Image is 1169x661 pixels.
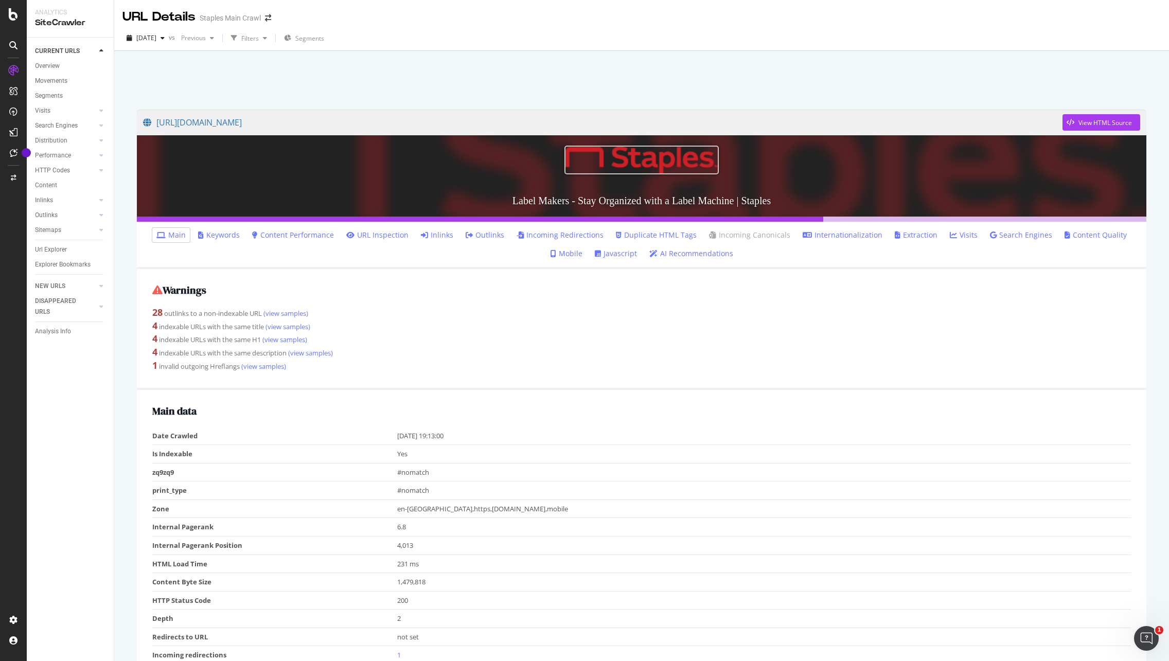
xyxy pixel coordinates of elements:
h2: Main data [152,405,1131,417]
div: outlinks to a non-indexable URL [152,306,1131,319]
strong: 4 [152,319,157,332]
span: Previous [177,33,206,42]
a: Search Engines [990,230,1052,240]
div: Filters [241,34,259,43]
img: Label Makers - Stay Organized with a Label Machine | Staples [564,146,719,174]
td: 2 [397,610,1131,628]
a: Overview [35,61,107,72]
strong: 28 [152,306,163,318]
a: AI Recommendations [649,248,733,259]
div: Staples Main Crawl [200,13,261,23]
a: Mobile [551,248,582,259]
strong: 4 [152,332,157,345]
td: Yes [397,445,1131,463]
span: 1 [1155,626,1163,634]
a: [URL][DOMAIN_NAME] [143,110,1062,135]
div: Performance [35,150,71,161]
td: Internal Pagerank Position [152,536,397,555]
div: Distribution [35,135,67,146]
td: Zone [152,499,397,518]
td: #nomatch [397,481,1131,500]
strong: 1 [152,359,157,371]
td: en-[GEOGRAPHIC_DATA],https,[DOMAIN_NAME],mobile [397,499,1131,518]
div: Visits [35,105,50,116]
div: URL Details [122,8,196,26]
a: (view samples) [264,322,310,331]
a: Content Quality [1065,230,1127,240]
div: Search Engines [35,120,78,131]
a: Incoming Canonicals [709,230,790,240]
a: Javascript [595,248,637,259]
a: Content [35,180,107,191]
a: Extraction [895,230,937,240]
div: Content [35,180,57,191]
div: Outlinks [35,210,58,221]
td: 4,013 [397,536,1131,555]
div: indexable URLs with the same description [152,346,1131,359]
td: print_type [152,481,397,500]
a: Visits [35,105,96,116]
a: Internationalization [803,230,882,240]
div: Url Explorer [35,244,67,255]
a: Inlinks [35,195,96,206]
td: Internal Pagerank [152,518,397,537]
div: indexable URLs with the same H1 [152,332,1131,346]
div: Sitemaps [35,225,61,236]
div: DISAPPEARED URLS [35,296,87,317]
a: CURRENT URLS [35,46,96,57]
td: HTML Load Time [152,555,397,573]
h2: Warnings [152,284,1131,296]
a: Duplicate HTML Tags [616,230,697,240]
td: [DATE] 19:13:00 [397,427,1131,445]
td: 200 [397,591,1131,610]
span: vs [169,33,177,42]
div: HTTP Codes [35,165,70,176]
div: not set [397,632,1126,642]
td: 6.8 [397,518,1131,537]
a: Performance [35,150,96,161]
td: 1,479,818 [397,573,1131,592]
td: Date Crawled [152,427,397,445]
div: Overview [35,61,60,72]
td: Depth [152,610,397,628]
a: Visits [950,230,978,240]
div: NEW URLS [35,281,65,292]
td: 231 ms [397,555,1131,573]
span: Segments [295,34,324,43]
div: arrow-right-arrow-left [265,14,271,22]
div: Tooltip anchor [22,148,31,157]
a: Distribution [35,135,96,146]
iframe: Intercom live chat [1134,626,1159,651]
a: (view samples) [287,348,333,358]
div: Analytics [35,8,105,17]
button: [DATE] [122,30,169,46]
a: Segments [35,91,107,101]
a: DISAPPEARED URLS [35,296,96,317]
td: Content Byte Size [152,573,397,592]
button: Segments [280,30,328,46]
strong: 4 [152,346,157,358]
td: HTTP Status Code [152,591,397,610]
div: Inlinks [35,195,53,206]
a: (view samples) [261,335,307,344]
div: indexable URLs with the same title [152,319,1131,333]
a: Search Engines [35,120,96,131]
a: Keywords [198,230,240,240]
button: View HTML Source [1062,114,1140,131]
a: NEW URLS [35,281,96,292]
a: Sitemaps [35,225,96,236]
a: Inlinks [421,230,453,240]
a: Explorer Bookmarks [35,259,107,270]
div: CURRENT URLS [35,46,80,57]
a: HTTP Codes [35,165,96,176]
button: Previous [177,30,218,46]
div: Segments [35,91,63,101]
a: (view samples) [262,309,308,318]
div: View HTML Source [1078,118,1132,127]
div: Movements [35,76,67,86]
a: Content Performance [252,230,334,240]
td: #nomatch [397,463,1131,481]
a: Url Explorer [35,244,107,255]
td: Is Indexable [152,445,397,463]
td: Redirects to URL [152,628,397,646]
